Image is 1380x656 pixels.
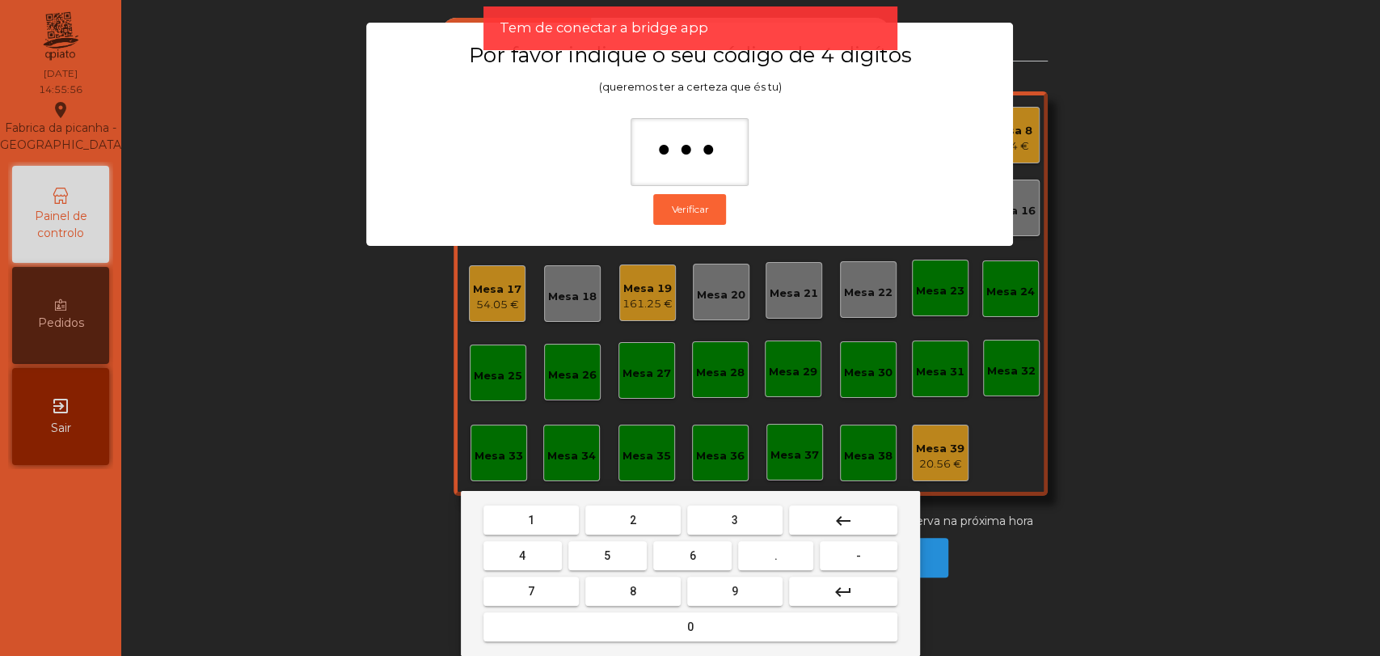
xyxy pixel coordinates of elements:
span: 2 [630,514,636,527]
button: 9 [687,577,783,606]
span: 7 [528,585,534,598]
span: 1 [528,514,534,527]
button: 7 [483,577,579,606]
span: 6 [690,549,696,562]
button: Verificar [653,194,726,225]
span: (queremos ter a certeza que és tu) [598,81,781,93]
button: 5 [568,541,647,570]
span: 0 [687,620,694,633]
button: 1 [483,506,579,535]
button: 0 [483,612,897,641]
button: 6 [653,541,732,570]
span: 9 [732,585,738,598]
span: . [774,549,778,562]
button: - [820,541,897,570]
button: 4 [483,541,562,570]
span: 5 [604,549,610,562]
span: 3 [732,514,738,527]
h3: Por favor indique o seu código de 4 digítos [398,42,981,68]
button: 8 [585,577,681,606]
button: 3 [687,506,783,535]
span: 4 [519,549,525,562]
mat-icon: keyboard_return [833,582,853,602]
span: Tem de conectar a bridge app [499,18,707,38]
button: 2 [585,506,681,535]
button: . [738,541,813,570]
span: 8 [630,585,636,598]
mat-icon: keyboard_backspace [833,511,853,531]
span: - [856,549,861,562]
